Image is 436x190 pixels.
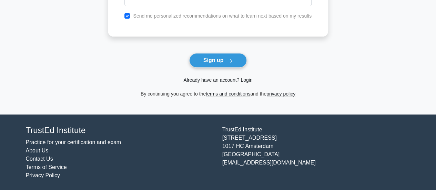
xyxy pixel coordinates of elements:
a: Contact Us [26,156,53,162]
button: Sign up [189,53,247,68]
a: privacy policy [266,91,295,97]
a: About Us [26,148,49,153]
a: Already have an account? Login [183,77,252,83]
label: Send me personalized recommendations on what to learn next based on my results [133,13,312,19]
h4: TrustEd Institute [26,126,214,136]
a: Privacy Policy [26,172,60,178]
a: Practice for your certification and exam [26,139,121,145]
a: terms and conditions [206,91,250,97]
a: Terms of Service [26,164,67,170]
div: TrustEd Institute [STREET_ADDRESS] 1017 HC Amsterdam [GEOGRAPHIC_DATA] [EMAIL_ADDRESS][DOMAIN_NAME] [218,126,415,180]
div: By continuing you agree to the and the [104,90,332,98]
